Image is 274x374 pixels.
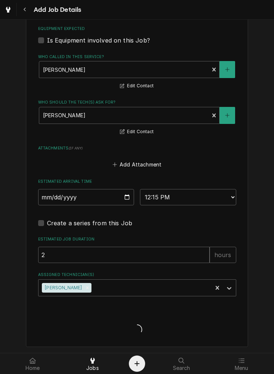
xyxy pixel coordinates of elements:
[38,272,236,296] div: Assigned Technician(s)
[47,36,150,45] label: Is Equipment involved on this Job?
[235,365,248,371] span: Menu
[220,107,235,124] button: Create New Contact
[38,100,236,105] label: Who should the tech(s) ask for?
[111,159,163,170] button: Add Attachment
[129,356,145,372] button: Create Object
[38,54,236,60] label: Who called in this service?
[68,146,83,150] span: ( if any )
[173,365,190,371] span: Search
[26,365,40,371] span: Home
[38,179,236,185] label: Estimated Arrival Time
[42,283,83,293] div: [PERSON_NAME]
[38,26,236,32] label: Equipment Expected
[152,355,211,373] a: Search
[63,355,122,373] a: Jobs
[119,127,155,137] button: Edit Contact
[38,322,236,338] span: Loading...
[225,67,230,72] svg: Create New Contact
[38,100,236,136] div: Who should the tech(s) ask for?
[220,61,235,78] button: Create New Contact
[225,113,230,118] svg: Create New Contact
[31,5,81,15] span: Add Job Details
[3,355,62,373] a: Home
[38,189,134,205] input: Date
[47,219,133,228] label: Create a series from this Job
[210,247,236,263] div: hours
[38,145,236,170] div: Attachments
[38,179,236,205] div: Estimated Arrival Time
[18,3,31,16] button: Navigate back
[38,54,236,91] div: Who called in this service?
[83,283,91,293] div: Remove Graham Wick
[86,365,99,371] span: Jobs
[119,81,155,91] button: Edit Contact
[38,236,236,263] div: Estimated Job Duration
[38,236,236,242] label: Estimated Job Duration
[140,189,236,205] select: Time Select
[38,272,236,278] label: Assigned Technician(s)
[38,26,236,45] div: Equipment Expected
[1,3,15,16] a: Go to Jobs
[38,145,236,151] label: Attachments
[212,355,271,373] a: Menu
